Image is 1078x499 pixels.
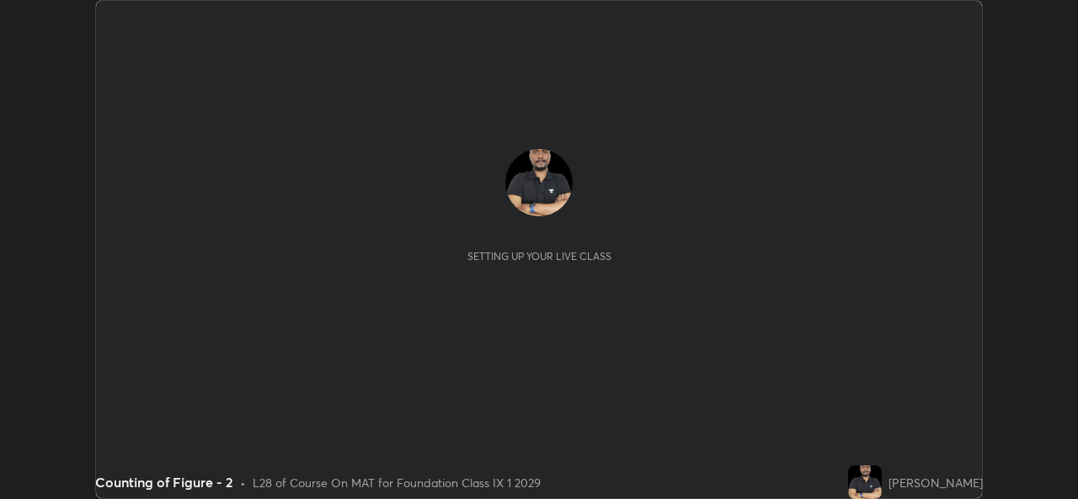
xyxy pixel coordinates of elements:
[240,474,246,491] div: •
[467,250,611,263] div: Setting up your live class
[95,472,233,492] div: Counting of Figure - 2
[848,465,882,499] img: 0778c31bc5944d8787466f8140092193.jpg
[505,149,573,216] img: 0778c31bc5944d8787466f8140092193.jpg
[889,474,983,491] div: [PERSON_NAME]
[253,474,541,491] div: L28 of Course On MAT for Foundation Class IX 1 2029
